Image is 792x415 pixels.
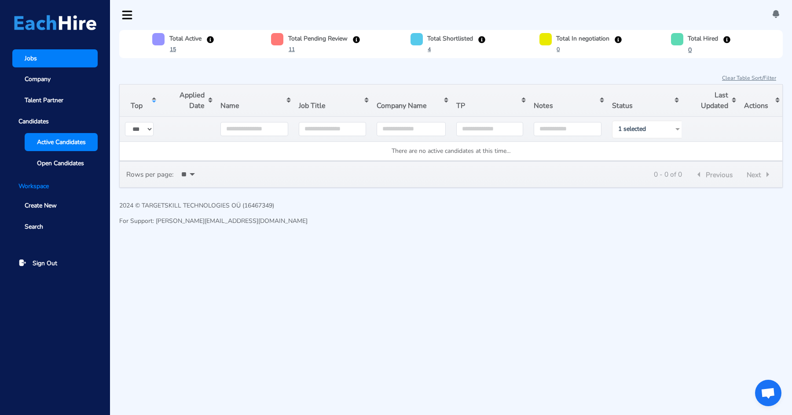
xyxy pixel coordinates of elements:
[14,15,96,30] img: Logo
[616,125,669,133] span: 1 selected
[12,182,98,191] li: Workspace
[125,146,778,156] div: There are no active candidates at this time…
[25,201,57,210] span: Create New
[169,45,176,54] button: 15
[288,45,295,54] button: 11
[722,74,777,82] button: Clear Table Sort/Filter
[706,170,733,180] span: Previous
[37,159,84,168] span: Open Candidates
[25,222,43,231] span: Search
[747,170,761,180] span: Next
[556,45,560,54] button: 0
[744,168,776,180] button: Next
[688,46,692,54] u: 0
[12,197,98,215] a: Create New
[289,46,295,53] u: 11
[557,46,560,53] u: 0
[688,45,692,55] button: 0
[37,137,86,147] span: Active Candidates
[25,154,98,172] a: Open Candidates
[12,112,98,130] span: Candidates
[654,169,682,179] div: 0 - 0 of 0
[688,34,718,43] h6: Total Hired
[25,74,51,84] span: Company
[126,169,174,179] label: Rows per page:
[427,45,431,54] button: 4
[691,168,735,180] button: Previous
[119,201,308,210] p: 2024 © TARGETSKILL TECHNOLOGIES OÜ (16467349)
[12,49,98,67] a: Jobs
[25,96,63,105] span: Talent Partner
[428,46,431,53] u: 4
[170,46,176,53] u: 15
[169,34,202,43] h6: Total Active
[288,34,348,43] h6: Total Pending Review
[427,34,473,43] h6: Total Shortlisted
[12,218,98,236] a: Search
[556,34,609,43] h6: Total In negotiation
[12,91,98,109] a: Talent Partner
[25,54,37,63] span: Jobs
[12,70,98,89] a: Company
[25,133,98,151] a: Active Candidates
[722,74,776,82] u: Clear Table Sort/Filter
[33,259,57,268] span: Sign Out
[119,216,308,226] p: For Support: [PERSON_NAME][EMAIL_ADDRESS][DOMAIN_NAME]
[755,380,781,406] div: Open chat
